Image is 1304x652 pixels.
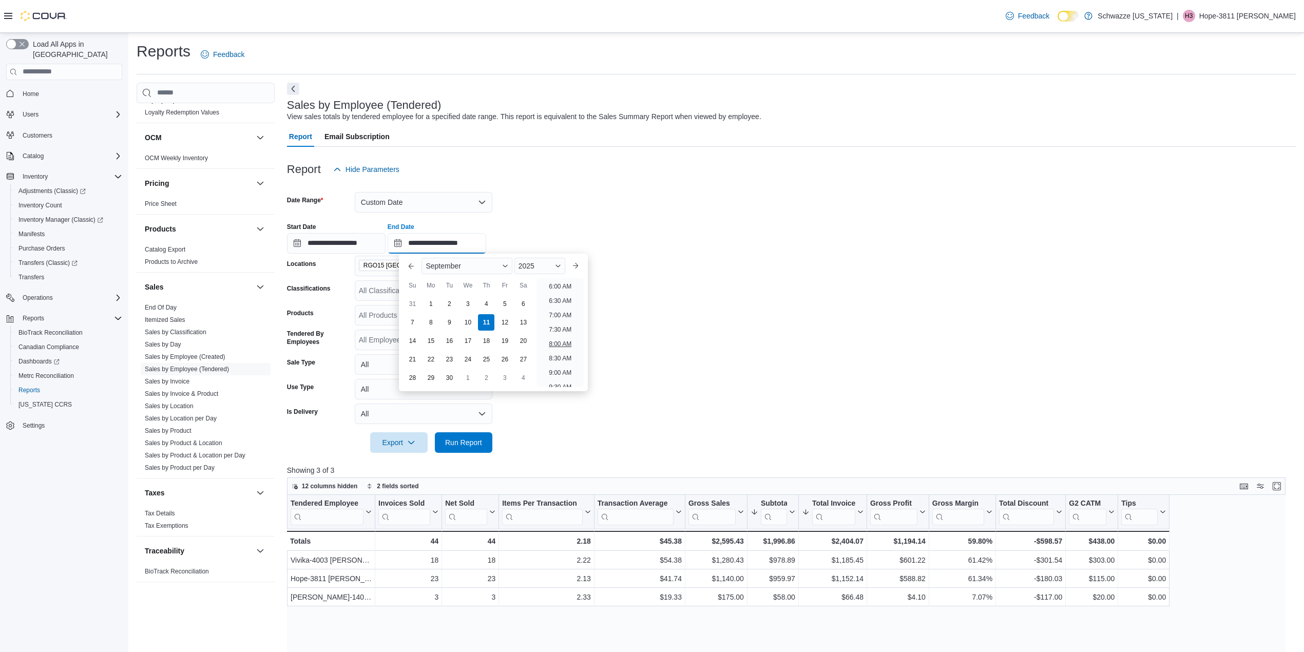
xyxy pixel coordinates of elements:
button: Pricing [254,177,266,189]
button: Catalog [18,150,48,162]
div: Hope-3811 Vega [1183,10,1195,22]
nav: Complex example [6,82,122,460]
button: 2 fields sorted [362,480,423,492]
div: Invoices Sold [378,498,430,525]
p: | [1177,10,1179,22]
span: BioTrack Reconciliation [14,327,122,339]
a: Inventory Manager (Classic) [10,213,126,227]
a: Loyalty Adjustments [145,97,200,104]
div: day-15 [423,333,439,349]
span: Adjustments (Classic) [18,187,86,195]
span: Users [23,110,39,119]
button: Display options [1254,480,1267,492]
div: Su [404,277,420,294]
p: Schwazze [US_STATE] [1098,10,1173,22]
span: Transfers [14,271,122,283]
span: Inventory [18,170,122,183]
div: Items Per Transaction [502,498,583,508]
span: Sales by Classification [145,328,206,336]
a: Home [18,88,43,100]
a: OCM Weekly Inventory [145,155,208,162]
a: Price Sheet [145,200,177,207]
div: View sales totals by tendered employee for a specified date range. This report is equivalent to t... [287,111,761,122]
span: Adjustments (Classic) [14,185,122,197]
div: day-16 [441,333,457,349]
span: Sales by Employee (Created) [145,353,225,361]
span: Run Report [445,437,482,448]
button: Manifests [10,227,126,241]
img: Cova [21,11,67,21]
a: Sales by Location [145,402,194,410]
button: Operations [18,292,57,304]
span: Sales by Day [145,340,181,349]
a: Dashboards [14,355,64,368]
span: 2 fields sorted [377,482,418,490]
span: End Of Day [145,303,177,312]
button: Gross Profit [870,498,926,525]
span: Operations [23,294,53,302]
button: Taxes [254,487,266,499]
button: All [355,379,492,399]
div: day-14 [404,333,420,349]
div: Mo [423,277,439,294]
a: Products to Archive [145,258,198,265]
span: Metrc Reconciliation [18,372,74,380]
div: Gross Profit [870,498,917,525]
span: Reports [18,386,40,394]
span: Reports [14,384,122,396]
div: day-6 [515,296,531,312]
div: Sa [515,277,531,294]
div: day-28 [404,370,420,386]
div: OCM [137,152,275,168]
button: G2 CATM [1069,498,1115,525]
li: 6:30 AM [545,295,576,307]
div: Gross Sales [688,498,736,508]
span: Feedback [213,49,244,60]
button: 12 columns hidden [287,480,362,492]
span: Reports [23,314,44,322]
label: Use Type [287,383,314,391]
span: Sales by Product & Location [145,439,222,447]
div: Taxes [137,507,275,536]
button: Inventory [18,170,52,183]
p: Hope-3811 [PERSON_NAME] [1199,10,1296,22]
a: Sales by Product & Location [145,439,222,447]
div: Sales [137,301,275,478]
span: Inventory [23,172,48,181]
a: Inventory Manager (Classic) [14,214,107,226]
span: Manifests [18,230,45,238]
button: Users [18,108,43,121]
button: [US_STATE] CCRS [10,397,126,412]
span: Inventory Manager (Classic) [18,216,103,224]
button: Gross Margin [932,498,992,525]
h3: Sales [145,282,164,292]
input: Dark Mode [1058,11,1079,22]
div: Tendered Employee [291,498,363,525]
div: Transaction Average [598,498,674,525]
a: Dashboards [10,354,126,369]
li: 9:30 AM [545,381,576,393]
span: Catalog Export [145,245,185,254]
label: Start Date [287,223,316,231]
div: day-20 [515,333,531,349]
button: Reports [2,311,126,325]
span: [US_STATE] CCRS [18,400,72,409]
button: Transaction Average [598,498,682,525]
div: day-19 [496,333,513,349]
button: Custom Date [355,192,492,213]
input: Press the down key to open a popover containing a calendar. [287,233,386,254]
span: Sales by Location per Day [145,414,217,423]
div: day-21 [404,351,420,368]
a: Manifests [14,228,49,240]
h3: Report [287,163,321,176]
label: Classifications [287,284,331,293]
button: Invoices Sold [378,498,438,525]
button: Next [287,83,299,95]
h3: Traceability [145,546,184,556]
a: Purchase Orders [14,242,69,255]
li: 7:30 AM [545,323,576,336]
div: day-5 [496,296,513,312]
li: 7:00 AM [545,309,576,321]
a: Sales by Invoice & Product [145,390,218,397]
